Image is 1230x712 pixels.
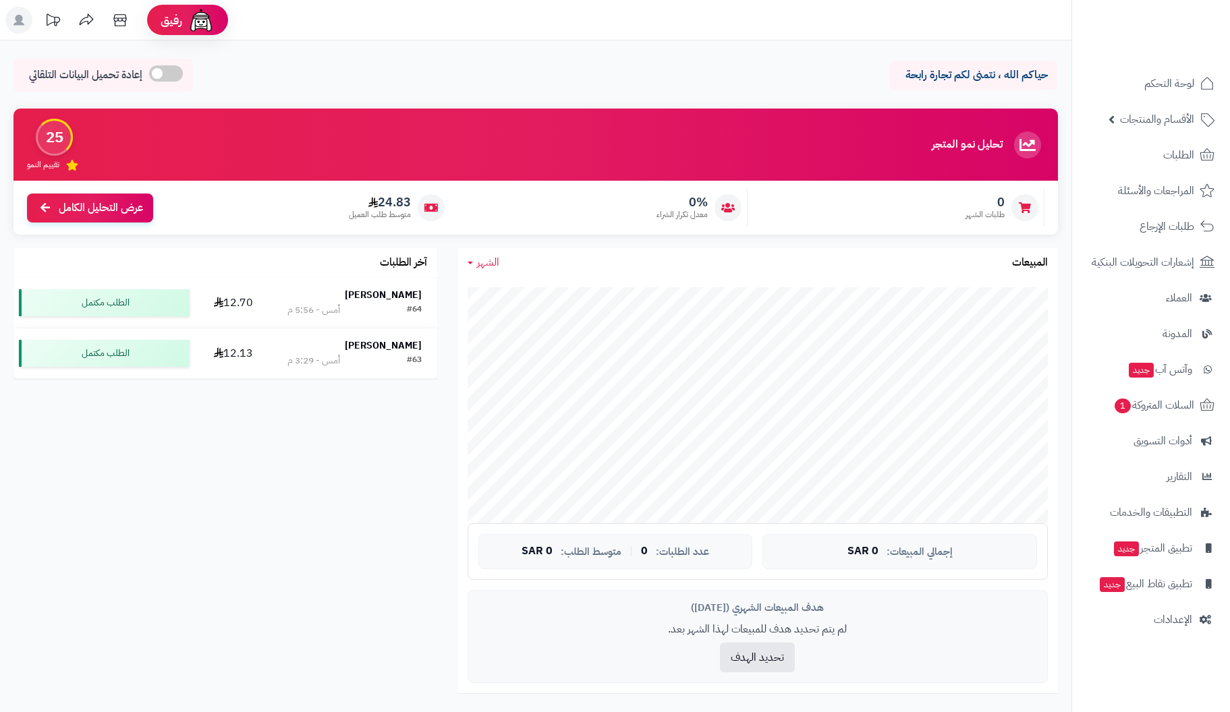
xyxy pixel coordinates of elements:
span: تطبيق نقاط البيع [1098,574,1192,593]
span: جديد [1100,577,1125,592]
img: logo-2.png [1138,22,1217,50]
span: التقارير [1167,467,1192,486]
a: الطلبات [1080,139,1222,171]
span: 0% [656,195,708,210]
div: أمس - 3:29 م [287,354,340,367]
span: لوحة التحكم [1144,74,1194,93]
span: تطبيق المتجر [1113,539,1192,558]
a: تطبيق نقاط البيعجديد [1080,568,1222,600]
strong: [PERSON_NAME] [345,338,422,353]
a: تطبيق المتجرجديد [1080,532,1222,564]
strong: [PERSON_NAME] [345,288,422,302]
td: 12.13 [195,328,271,378]
a: لوحة التحكم [1080,67,1222,100]
span: 1 [1114,398,1131,414]
span: وآتس آب [1127,360,1192,379]
a: التقارير [1080,461,1222,493]
span: أدوات التسويق [1134,432,1192,450]
span: الشهر [477,254,499,270]
p: لم يتم تحديد هدف للمبيعات لهذا الشهر بعد. [478,622,1037,637]
span: 0 SAR [522,545,553,558]
a: المدونة [1080,318,1222,350]
span: المراجعات والأسئلة [1118,181,1194,200]
span: السلات المتروكة [1113,396,1194,415]
span: 0 [641,545,648,558]
div: الطلب مكتمل [19,289,190,316]
td: 12.70 [195,278,271,328]
span: معدل تكرار الشراء [656,209,708,220]
div: #63 [407,354,422,367]
span: المدونة [1163,324,1192,343]
a: السلات المتروكة1 [1080,389,1222,421]
span: جديد [1114,541,1139,556]
span: جديد [1129,363,1154,378]
span: متوسط طلب العميل [349,209,411,220]
span: التطبيقات والخدمات [1110,503,1192,522]
span: طلبات الشهر [966,209,1005,220]
span: إعادة تحميل البيانات التلقائي [29,67,142,83]
button: تحديد الهدف [720,643,795,672]
span: طلبات الإرجاع [1140,217,1194,236]
a: عرض التحليل الكامل [27,194,153,222]
span: رفيق [161,12,182,28]
p: حياكم الله ، نتمنى لكم تجارة رابحة [899,67,1048,83]
a: الشهر [468,255,499,270]
span: | [630,546,633,556]
span: 24.83 [349,195,411,210]
span: إشعارات التحويلات البنكية [1092,253,1194,272]
span: الأقسام والمنتجات [1120,110,1194,129]
div: هدف المبيعات الشهري ([DATE]) [478,601,1037,615]
span: العملاء [1166,289,1192,307]
span: 0 SAR [847,545,878,558]
a: تحديثات المنصة [36,7,69,37]
a: إشعارات التحويلات البنكية [1080,246,1222,278]
div: أمس - 5:56 م [287,303,340,317]
span: عرض التحليل الكامل [59,200,143,216]
img: ai-face.png [188,7,215,34]
span: الطلبات [1163,146,1194,165]
h3: آخر الطلبات [380,257,427,269]
span: تقييم النمو [27,159,59,171]
span: متوسط الطلب: [561,546,621,558]
span: عدد الطلبات: [656,546,709,558]
a: طلبات الإرجاع [1080,210,1222,243]
a: العملاء [1080,282,1222,314]
h3: المبيعات [1012,257,1048,269]
span: الإعدادات [1154,610,1192,629]
span: إجمالي المبيعات: [887,546,953,558]
span: 0 [966,195,1005,210]
div: الطلب مكتمل [19,340,190,367]
div: #64 [407,303,422,317]
h3: تحليل نمو المتجر [932,139,1003,151]
a: المراجعات والأسئلة [1080,175,1222,207]
a: أدوات التسويق [1080,425,1222,457]
a: التطبيقات والخدمات [1080,496,1222,529]
a: الإعدادات [1080,603,1222,636]
a: وآتس آبجديد [1080,353,1222,386]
